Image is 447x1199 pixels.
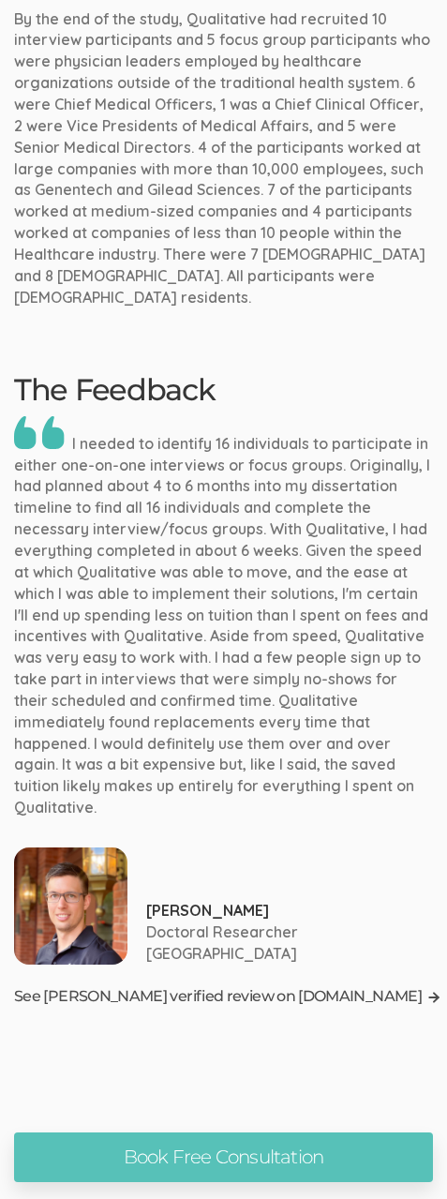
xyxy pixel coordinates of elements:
p: [GEOGRAPHIC_DATA] [146,943,297,965]
p: [PERSON_NAME] [146,900,269,922]
h2: The Feedback [14,373,216,406]
p: Doctoral Researcher [146,922,298,943]
p: By the end of the study, Qualitative had recruited 10 interview participants and 5 focus group pa... [14,8,433,308]
img: Double quote [14,416,37,449]
iframe: Chat Widget [353,1109,447,1199]
img: Double quote [42,416,65,449]
a: See [PERSON_NAME] verified review on [DOMAIN_NAME] [14,983,441,1012]
a: Book Free Consultation [14,1132,433,1182]
p: I needed to identify 16 individuals to participate in either one-on-one interviews or focus group... [14,416,433,818]
img: Tyler Wise [14,847,127,965]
